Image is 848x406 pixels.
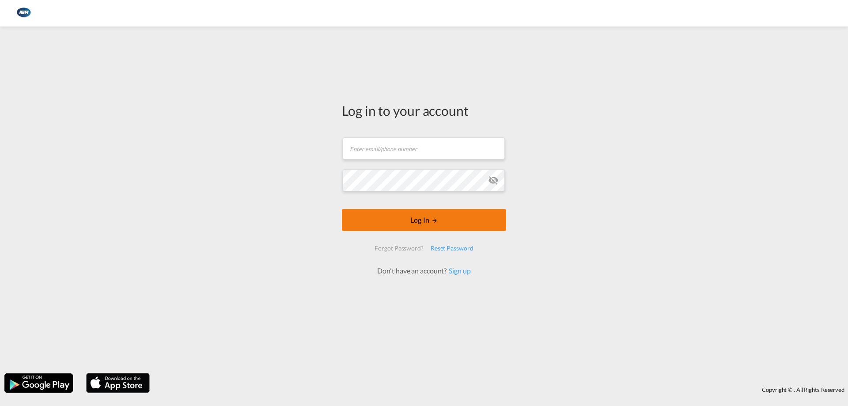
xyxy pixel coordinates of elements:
button: LOGIN [342,209,506,231]
div: Forgot Password? [371,240,427,256]
img: apple.png [85,372,151,394]
img: google.png [4,372,74,394]
div: Don't have an account? [367,266,480,276]
input: Enter email/phone number [343,137,505,159]
div: Log in to your account [342,101,506,120]
div: Copyright © . All Rights Reserved [154,382,848,397]
div: Reset Password [427,240,477,256]
a: Sign up [447,266,470,275]
img: 1aa151c0c08011ec8d6f413816f9a227.png [13,4,33,23]
md-icon: icon-eye-off [488,175,499,186]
